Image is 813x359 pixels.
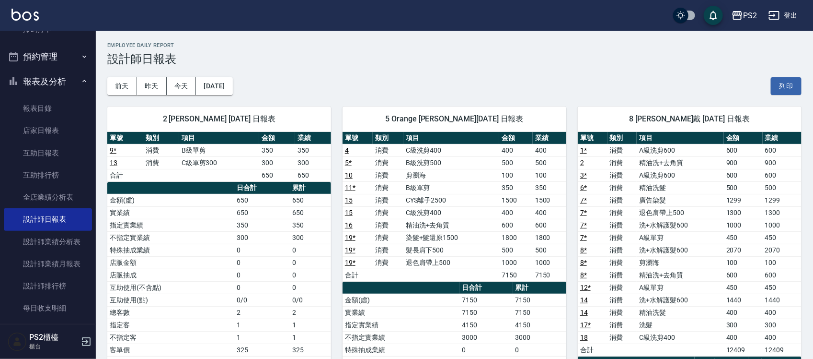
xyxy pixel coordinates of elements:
td: 300 [234,231,290,244]
th: 項目 [637,132,724,144]
a: 2 [580,159,584,167]
td: 1500 [533,194,566,206]
td: 消費 [143,144,179,156]
td: 400 [724,331,763,344]
a: 互助排行榜 [4,164,92,186]
td: 店販金額 [107,256,234,269]
td: 髮長肩下500 [403,244,499,256]
p: 櫃台 [29,342,78,351]
td: 300 [724,319,763,331]
td: 500 [533,156,566,169]
a: 15 [345,209,353,216]
td: B級單剪 [179,144,259,156]
th: 類別 [373,132,403,144]
td: 300 [763,319,802,331]
td: 金額(虛) [107,194,234,206]
h2: Employee Daily Report [107,42,802,48]
td: 0 [290,244,331,256]
td: 0 [459,344,513,356]
td: 650 [234,194,290,206]
td: 500 [763,181,802,194]
th: 日合計 [459,282,513,294]
td: 1800 [533,231,566,244]
td: 剪瀏海 [403,169,499,181]
button: 前天 [107,77,137,95]
button: [DATE] [196,77,232,95]
td: 1 [290,319,331,331]
td: 洗髮 [637,319,724,331]
a: 4 [345,146,349,154]
img: Person [8,332,27,351]
td: 7150 [513,306,567,319]
td: 600 [724,269,763,281]
td: 消費 [607,281,637,294]
a: 設計師業績月報表 [4,253,92,275]
a: 互助日報表 [4,142,92,164]
td: 實業績 [107,206,234,219]
td: B級單剪 [403,181,499,194]
h5: PS2櫃檯 [29,333,78,342]
td: 300 [295,156,331,169]
td: 600 [763,169,802,181]
td: 400 [533,144,566,156]
td: 400 [499,206,533,219]
td: 300 [290,231,331,244]
td: 12409 [724,344,763,356]
td: B級洗剪500 [403,156,499,169]
td: 1000 [763,219,802,231]
td: 350 [259,144,295,156]
th: 單號 [578,132,607,144]
td: A級洗剪600 [637,144,724,156]
a: 18 [580,334,588,341]
span: 2 [PERSON_NAME] [DATE] 日報表 [119,114,320,124]
td: 650 [259,169,295,181]
th: 金額 [499,132,533,144]
td: 1440 [763,294,802,306]
td: 0 [234,269,290,281]
table: a dense table [343,132,566,282]
td: 350 [295,144,331,156]
a: 16 [345,221,353,229]
td: 450 [763,231,802,244]
td: 消費 [373,244,403,256]
td: 合計 [578,344,607,356]
td: 7150 [499,269,533,281]
td: 900 [724,156,763,169]
td: 總客數 [107,306,234,319]
td: 600 [724,169,763,181]
td: 0/0 [234,294,290,306]
td: 特殊抽成業績 [107,244,234,256]
th: 業績 [763,132,802,144]
td: 消費 [607,331,637,344]
td: 指定實業績 [343,319,459,331]
th: 業績 [295,132,331,144]
td: 金額(虛) [343,294,459,306]
td: 1800 [499,231,533,244]
td: 廣告染髮 [637,194,724,206]
td: 洗+水解護髮600 [637,244,724,256]
td: 600 [533,219,566,231]
th: 類別 [607,132,637,144]
td: 500 [499,156,533,169]
td: 0 [513,344,567,356]
td: 300 [259,156,295,169]
td: 7150 [459,294,513,306]
td: 消費 [373,156,403,169]
a: 每日收支明細 [4,297,92,319]
td: 洗+水解護髮600 [637,294,724,306]
td: 互助使用(不含點) [107,281,234,294]
th: 累計 [290,182,331,194]
td: 400 [763,306,802,319]
th: 類別 [143,132,179,144]
td: 消費 [373,231,403,244]
td: 2 [234,306,290,319]
td: A級單剪 [637,231,724,244]
td: 消費 [373,181,403,194]
td: C級單剪300 [179,156,259,169]
td: 消費 [607,294,637,306]
td: 100 [533,169,566,181]
td: 450 [724,231,763,244]
td: C級洗剪400 [403,206,499,219]
th: 業績 [533,132,566,144]
td: 店販抽成 [107,269,234,281]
